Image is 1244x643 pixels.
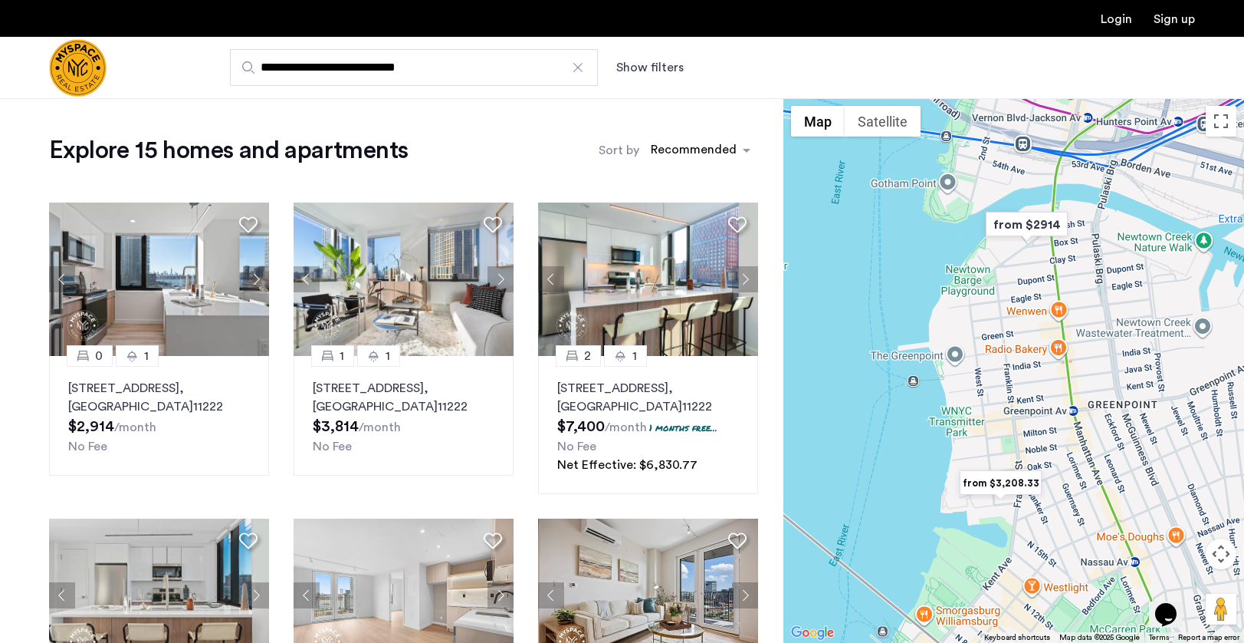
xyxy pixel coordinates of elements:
[732,266,758,292] button: Next apartment
[538,266,564,292] button: Previous apartment
[340,347,344,365] span: 1
[1206,594,1236,625] button: Drag Pegman onto the map to open Street View
[68,379,250,416] p: [STREET_ADDRESS] 11222
[230,49,598,86] input: Apartment Search
[313,419,359,434] span: $3,814
[49,203,270,356] img: 22_638484689605315683.png
[68,440,107,453] span: No Fee
[49,39,107,97] a: Cazamio Logo
[557,440,596,453] span: No Fee
[616,58,684,77] button: Show or hide filters
[243,266,269,292] button: Next apartment
[1206,106,1236,137] button: Toggle fullscreen view
[845,106,921,137] button: Show satellite imagery
[294,203,514,356] img: 22_638484689611686174.png
[294,266,320,292] button: Previous apartment
[954,466,1048,500] div: from $3,208.33
[584,347,591,365] span: 2
[49,582,75,608] button: Previous apartment
[732,582,758,608] button: Next apartment
[1206,539,1236,569] button: Map camera controls
[144,347,149,365] span: 1
[313,440,352,453] span: No Fee
[95,347,103,365] span: 0
[599,141,639,160] label: Sort by
[980,207,1074,242] div: from $2914
[49,135,408,166] h1: Explore 15 homes and apartments
[649,421,717,434] p: 1 months free...
[1149,632,1169,643] a: Terms (opens in new tab)
[49,39,107,97] img: logo
[787,623,838,643] img: Google
[313,379,494,416] p: [STREET_ADDRESS] 11222
[1101,13,1132,25] a: Login
[557,379,739,416] p: [STREET_ADDRESS] 11222
[487,582,514,608] button: Next apartment
[49,356,269,476] a: 01[STREET_ADDRESS], [GEOGRAPHIC_DATA]11222No Fee
[1059,634,1140,641] span: Map data ©2025 Google
[1178,632,1239,643] a: Report a map error
[359,421,401,434] sub: /month
[538,203,759,356] img: 22_638484689619680001.png
[605,421,647,434] sub: /month
[538,356,758,494] a: 21[STREET_ADDRESS], [GEOGRAPHIC_DATA]112221 months free...No FeeNet Effective: $6,830.77
[538,582,564,608] button: Previous apartment
[1149,582,1198,628] iframe: chat widget
[294,356,514,476] a: 11[STREET_ADDRESS], [GEOGRAPHIC_DATA]11222No Fee
[557,419,605,434] span: $7,400
[643,137,758,164] ng-select: sort-apartment
[632,347,637,365] span: 1
[114,421,156,434] sub: /month
[791,106,845,137] button: Show street map
[557,459,697,471] span: Net Effective: $6,830.77
[487,266,514,292] button: Next apartment
[1154,13,1195,25] a: Registration
[243,582,269,608] button: Next apartment
[386,347,390,365] span: 1
[68,419,114,434] span: $2,914
[294,582,320,608] button: Previous apartment
[984,632,1050,643] button: Keyboard shortcuts
[787,623,838,643] a: Open this area in Google Maps (opens a new window)
[648,140,737,163] div: Recommended
[49,266,75,292] button: Previous apartment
